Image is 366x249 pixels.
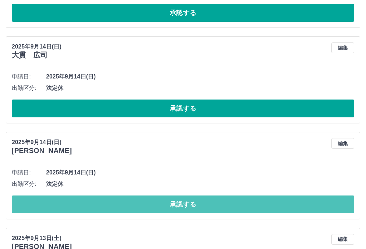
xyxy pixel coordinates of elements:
h3: [PERSON_NAME] [12,147,72,155]
p: 2025年9月14日(日) [12,138,72,147]
span: 2025年9月14日(日) [46,169,354,177]
span: 申請日: [12,169,46,177]
p: 2025年9月14日(日) [12,43,61,51]
h3: 大貫 広司 [12,51,61,60]
button: 編集 [331,138,354,149]
span: 法定休 [46,180,354,189]
span: 出勤区分: [12,84,46,93]
button: 編集 [331,43,354,54]
button: 編集 [331,234,354,245]
span: 申請日: [12,73,46,81]
button: 承認する [12,100,354,118]
span: 法定休 [46,84,354,93]
button: 承認する [12,196,354,214]
span: 2025年9月14日(日) [46,73,354,81]
span: 出勤区分: [12,180,46,189]
button: 承認する [12,4,354,22]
